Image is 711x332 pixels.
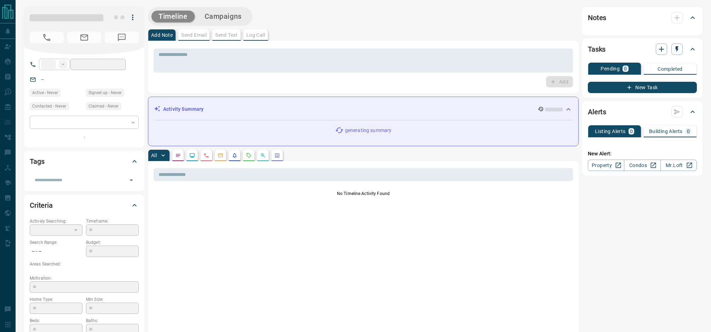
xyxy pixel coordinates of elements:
[630,129,633,134] p: 0
[588,9,697,26] div: Notes
[151,33,173,38] p: Add Note
[154,190,573,197] p: No Timeline Activity Found
[687,129,690,134] p: 0
[588,160,624,171] a: Property
[30,218,82,224] p: Actively Searching:
[246,153,252,158] svg: Requests
[30,32,64,43] span: No Number
[624,160,660,171] a: Condos
[86,296,139,303] p: Min Size:
[151,153,157,158] p: All
[163,105,203,113] p: Activity Summary
[274,153,280,158] svg: Agent Actions
[30,156,44,167] h2: Tags
[649,129,683,134] p: Building Alerts
[32,89,58,96] span: Active - Never
[86,218,139,224] p: Timeframe:
[32,103,66,110] span: Contacted - Never
[30,275,139,281] p: Motivation:
[345,127,391,134] p: generating summary
[658,67,683,71] p: Completed
[232,153,237,158] svg: Listing Alerts
[595,129,626,134] p: Listing Alerts
[30,246,82,257] p: -- - --
[105,32,139,43] span: No Number
[30,197,139,214] div: Criteria
[30,296,82,303] p: Home Type:
[154,103,573,116] div: Activity Summary
[601,66,620,71] p: Pending
[218,153,223,158] svg: Emails
[86,317,139,324] p: Baths:
[88,89,122,96] span: Signed up - Never
[86,239,139,246] p: Budget:
[660,160,697,171] a: Mr.Loft
[88,103,119,110] span: Claimed - Never
[260,153,266,158] svg: Opportunities
[151,11,195,22] button: Timeline
[624,66,627,71] p: 0
[588,150,697,158] p: New Alert:
[30,239,82,246] p: Search Range:
[588,82,697,93] button: New Task
[30,261,139,267] p: Areas Searched:
[588,12,606,23] h2: Notes
[189,153,195,158] svg: Lead Browsing Activity
[588,106,606,118] h2: Alerts
[30,200,53,211] h2: Criteria
[30,317,82,324] p: Beds:
[588,41,697,58] div: Tasks
[197,11,249,22] button: Campaigns
[126,175,136,185] button: Open
[67,32,101,43] span: No Email
[41,76,44,82] a: --
[175,153,181,158] svg: Notes
[588,44,606,55] h2: Tasks
[588,103,697,120] div: Alerts
[203,153,209,158] svg: Calls
[30,153,139,170] div: Tags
